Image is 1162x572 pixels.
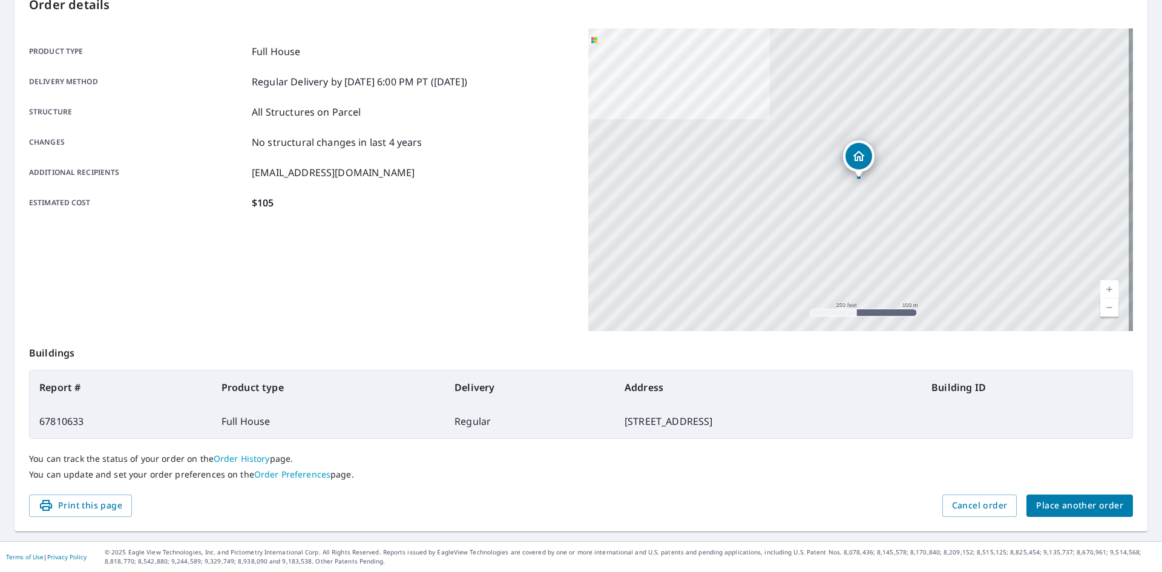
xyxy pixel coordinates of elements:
[212,370,445,404] th: Product type
[252,135,422,150] p: No structural changes in last 4 years
[843,140,875,178] div: Dropped pin, building 1, Residential property, 781 Arrowhead Rd Waxahachie, TX 75167
[252,165,415,180] p: [EMAIL_ADDRESS][DOMAIN_NAME]
[254,468,330,480] a: Order Preferences
[29,44,247,59] p: Product type
[212,404,445,438] td: Full House
[922,370,1132,404] th: Building ID
[39,498,122,513] span: Print this page
[30,404,212,438] td: 67810633
[29,135,247,150] p: Changes
[29,331,1133,370] p: Buildings
[615,404,922,438] td: [STREET_ADDRESS]
[252,196,274,210] p: $105
[1100,298,1118,317] a: Current Level 17, Zoom Out
[29,105,247,119] p: Structure
[445,404,615,438] td: Regular
[105,548,1156,566] p: © 2025 Eagle View Technologies, Inc. and Pictometry International Corp. All Rights Reserved. Repo...
[615,370,922,404] th: Address
[942,495,1017,517] button: Cancel order
[29,453,1133,464] p: You can track the status of your order on the page.
[47,553,87,561] a: Privacy Policy
[6,553,44,561] a: Terms of Use
[1026,495,1133,517] button: Place another order
[1036,498,1123,513] span: Place another order
[29,74,247,89] p: Delivery method
[1100,280,1118,298] a: Current Level 17, Zoom In
[252,74,467,89] p: Regular Delivery by [DATE] 6:00 PM PT ([DATE])
[29,469,1133,480] p: You can update and set your order preferences on the page.
[29,495,132,517] button: Print this page
[6,553,87,560] p: |
[29,165,247,180] p: Additional recipients
[952,498,1008,513] span: Cancel order
[252,44,301,59] p: Full House
[214,453,270,464] a: Order History
[252,105,361,119] p: All Structures on Parcel
[30,370,212,404] th: Report #
[29,196,247,210] p: Estimated cost
[445,370,615,404] th: Delivery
